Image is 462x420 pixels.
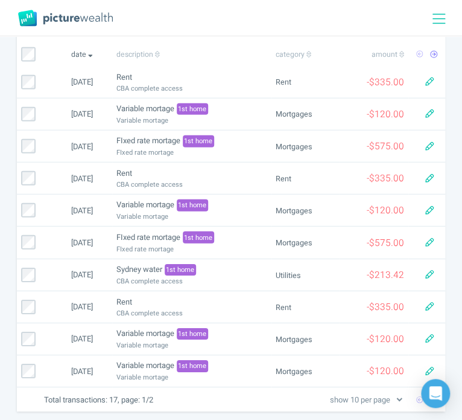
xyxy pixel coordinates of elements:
[71,49,93,60] span: date
[116,83,183,94] span: CBA complete access
[367,204,404,217] span: -$120.00
[116,179,183,190] span: CBA complete access
[18,10,113,27] img: PictureWealth
[367,140,404,153] span: -$575.00
[52,130,112,162] td: [DATE]
[116,276,183,286] span: CBA complete access
[52,98,112,130] td: [DATE]
[116,71,132,83] span: Rent
[116,212,168,222] span: Variable mortage
[367,268,404,282] span: -$213.42
[276,302,291,313] span: Rent
[276,77,291,88] span: Rent
[116,340,168,351] span: Variable mortage
[116,308,183,318] span: CBA complete access
[116,167,132,179] span: Rent
[367,76,404,89] span: -$335.00
[52,291,112,323] td: [DATE]
[116,49,160,60] span: description
[116,103,208,115] span: Variable mortage
[116,115,168,126] span: Variable mortage
[183,135,215,147] span: 1st home
[116,147,174,158] span: FIxed rate mortage
[276,205,312,216] span: Mortgages
[276,141,312,152] span: Mortgages
[276,49,311,60] span: category
[116,244,174,254] span: FIxed rate mortage
[40,387,271,412] td: Total transactions: 17, page: 1/2
[116,328,208,340] span: Variable mortage
[116,231,214,244] span: FIxed rate mortage
[52,227,112,259] td: [DATE]
[421,379,450,408] div: Open Intercom Messenger
[177,103,209,115] span: 1st home
[116,296,132,308] span: Rent
[116,372,168,383] span: Variable mortage
[276,109,312,120] span: Mortgages
[367,108,404,121] span: -$120.00
[372,49,404,60] span: amount
[367,236,404,250] span: -$575.00
[52,163,112,195] td: [DATE]
[367,364,404,378] span: -$120.00
[177,360,209,372] span: 1st home
[52,355,112,387] td: [DATE]
[276,334,312,345] span: Mortgages
[276,270,301,281] span: Utilities
[116,199,208,211] span: Variable mortage
[116,360,208,372] span: Variable mortage
[276,237,312,248] span: Mortgages
[116,263,196,276] span: Sydney water
[276,173,291,184] span: Rent
[52,194,112,226] td: [DATE]
[52,66,112,98] td: [DATE]
[367,300,404,314] span: -$335.00
[52,259,112,291] td: [DATE]
[177,328,209,340] span: 1st home
[276,366,312,377] span: Mortgages
[165,264,197,276] span: 1st home
[367,172,404,185] span: -$335.00
[177,199,209,212] span: 1st home
[367,332,404,346] span: -$120.00
[52,323,112,355] td: [DATE]
[183,231,215,244] span: 1st home
[116,135,214,147] span: FIxed rate mortage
